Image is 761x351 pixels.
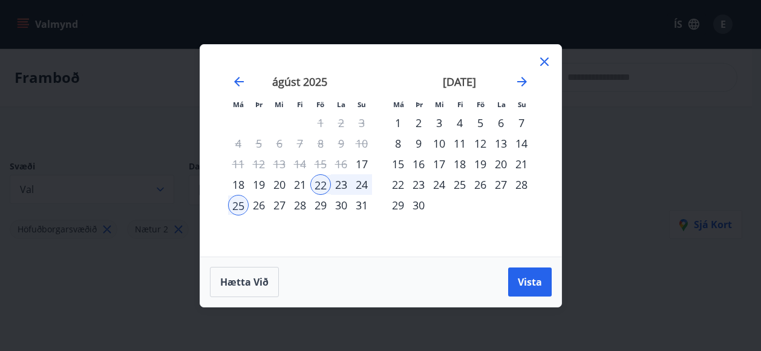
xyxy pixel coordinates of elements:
[351,133,372,154] td: Not available. sunnudagur, 10. ágúst 2025
[310,174,331,195] td: Selected as start date. föstudagur, 22. ágúst 2025
[429,174,449,195] div: 24
[470,154,491,174] td: Choose föstudagur, 19. september 2025 as your check-in date. It’s available.
[316,100,324,109] small: Fö
[393,100,404,109] small: Má
[297,100,303,109] small: Fi
[331,174,351,195] div: 23
[310,154,331,174] td: Not available. föstudagur, 15. ágúst 2025
[449,113,470,133] td: Choose fimmtudagur, 4. september 2025 as your check-in date. It’s available.
[310,113,331,133] td: Not available. föstudagur, 1. ágúst 2025
[269,174,290,195] td: Choose miðvikudagur, 20. ágúst 2025 as your check-in date. It’s available.
[408,195,429,215] td: Choose þriðjudagur, 30. september 2025 as your check-in date. It’s available.
[351,154,372,174] td: Choose sunnudagur, 17. ágúst 2025 as your check-in date. It’s available.
[408,133,429,154] td: Choose þriðjudagur, 9. september 2025 as your check-in date. It’s available.
[290,195,310,215] td: Choose fimmtudagur, 28. ágúst 2025 as your check-in date. It’s available.
[429,154,449,174] div: 17
[491,154,511,174] td: Choose laugardagur, 20. september 2025 as your check-in date. It’s available.
[290,154,310,174] td: Not available. fimmtudagur, 14. ágúst 2025
[249,195,269,215] div: 26
[228,154,249,174] td: Not available. mánudagur, 11. ágúst 2025
[358,100,366,109] small: Su
[228,174,249,195] div: 18
[477,100,485,109] small: Fö
[408,154,429,174] div: 16
[511,154,532,174] td: Choose sunnudagur, 21. september 2025 as your check-in date. It’s available.
[408,154,429,174] td: Choose þriðjudagur, 16. september 2025 as your check-in date. It’s available.
[449,154,470,174] td: Choose fimmtudagur, 18. september 2025 as your check-in date. It’s available.
[388,195,408,215] td: Choose mánudagur, 29. september 2025 as your check-in date. It’s available.
[429,154,449,174] td: Choose miðvikudagur, 17. september 2025 as your check-in date. It’s available.
[351,195,372,215] td: Choose sunnudagur, 31. ágúst 2025 as your check-in date. It’s available.
[351,174,372,195] div: 24
[310,195,331,215] div: 29
[449,154,470,174] div: 18
[408,133,429,154] div: 9
[508,267,552,297] button: Vista
[511,174,532,195] div: 28
[388,195,408,215] div: 29
[228,133,249,154] td: Not available. mánudagur, 4. ágúst 2025
[269,174,290,195] div: 20
[491,174,511,195] td: Choose laugardagur, 27. september 2025 as your check-in date. It’s available.
[249,174,269,195] div: 19
[249,154,269,174] td: Not available. þriðjudagur, 12. ágúst 2025
[275,100,284,109] small: Mi
[470,133,491,154] td: Choose föstudagur, 12. september 2025 as your check-in date. It’s available.
[449,133,470,154] div: 11
[429,133,449,154] td: Choose miðvikudagur, 10. september 2025 as your check-in date. It’s available.
[388,174,408,195] div: 22
[457,100,463,109] small: Fi
[249,133,269,154] td: Not available. þriðjudagur, 5. ágúst 2025
[408,113,429,133] td: Choose þriðjudagur, 2. september 2025 as your check-in date. It’s available.
[408,174,429,195] div: 23
[491,113,511,133] div: 6
[269,133,290,154] td: Not available. miðvikudagur, 6. ágúst 2025
[470,113,491,133] div: 5
[228,174,249,195] td: Choose mánudagur, 18. ágúst 2025 as your check-in date. It’s available.
[515,74,529,89] div: Move forward to switch to the next month.
[449,133,470,154] td: Choose fimmtudagur, 11. september 2025 as your check-in date. It’s available.
[388,174,408,195] td: Choose mánudagur, 22. september 2025 as your check-in date. It’s available.
[215,59,547,242] div: Calendar
[408,113,429,133] div: 2
[491,113,511,133] td: Choose laugardagur, 6. september 2025 as your check-in date. It’s available.
[449,113,470,133] div: 4
[429,133,449,154] div: 10
[470,133,491,154] div: 12
[491,154,511,174] div: 20
[429,174,449,195] td: Choose miðvikudagur, 24. september 2025 as your check-in date. It’s available.
[310,133,331,154] td: Not available. föstudagur, 8. ágúst 2025
[429,113,449,133] div: 3
[310,174,331,195] div: 22
[435,100,444,109] small: Mi
[232,74,246,89] div: Move backward to switch to the previous month.
[331,154,351,174] td: Not available. laugardagur, 16. ágúst 2025
[449,174,470,195] div: 25
[351,174,372,195] td: Selected. sunnudagur, 24. ágúst 2025
[269,154,290,174] td: Not available. miðvikudagur, 13. ágúst 2025
[331,195,351,215] div: 30
[388,113,408,133] div: 1
[511,133,532,154] td: Choose sunnudagur, 14. september 2025 as your check-in date. It’s available.
[416,100,423,109] small: Þr
[331,195,351,215] td: Choose laugardagur, 30. ágúst 2025 as your check-in date. It’s available.
[269,195,290,215] td: Choose miðvikudagur, 27. ágúst 2025 as your check-in date. It’s available.
[220,275,269,289] span: Hætta við
[351,154,372,174] div: 17
[290,174,310,195] td: Choose fimmtudagur, 21. ágúst 2025 as your check-in date. It’s available.
[310,195,331,215] td: Choose föstudagur, 29. ágúst 2025 as your check-in date. It’s available.
[408,195,429,215] div: 30
[518,100,526,109] small: Su
[388,133,408,154] div: 8
[429,113,449,133] td: Choose miðvikudagur, 3. september 2025 as your check-in date. It’s available.
[511,154,532,174] div: 21
[249,195,269,215] td: Choose þriðjudagur, 26. ágúst 2025 as your check-in date. It’s available.
[331,174,351,195] td: Selected. laugardagur, 23. ágúst 2025
[491,133,511,154] div: 13
[449,174,470,195] td: Choose fimmtudagur, 25. september 2025 as your check-in date. It’s available.
[210,267,279,297] button: Hætta við
[228,195,249,215] td: Selected as end date. mánudagur, 25. ágúst 2025
[470,154,491,174] div: 19
[337,100,345,109] small: La
[511,133,532,154] div: 14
